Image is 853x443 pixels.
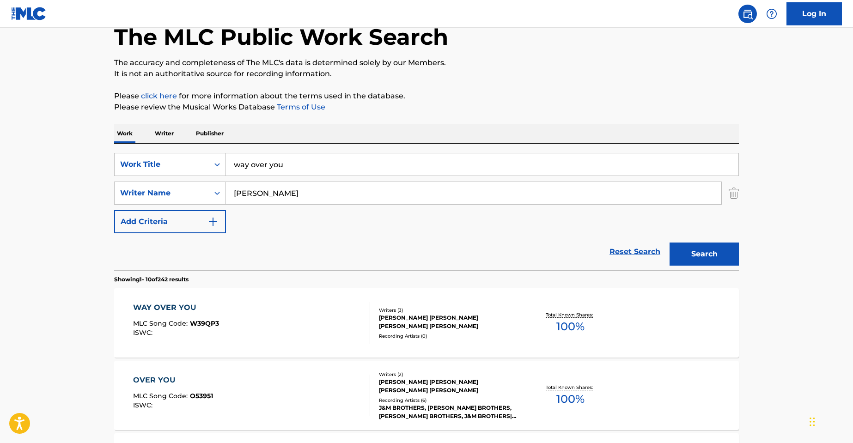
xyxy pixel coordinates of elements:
span: 100 % [556,391,585,407]
div: J&M BROTHERS, [PERSON_NAME] BROTHERS, [PERSON_NAME] BROTHERS, J&M BROTHERS|[PERSON_NAME], J&M BRO... [379,404,518,420]
p: Showing 1 - 10 of 242 results [114,275,189,284]
span: O53951 [190,392,213,400]
img: Delete Criterion [729,182,739,205]
div: WAY OVER YOU [133,302,219,313]
img: 9d2ae6d4665cec9f34b9.svg [207,216,219,227]
div: [PERSON_NAME] [PERSON_NAME] [PERSON_NAME] [PERSON_NAME] [379,378,518,394]
a: OVER YOUMLC Song Code:O53951ISWC:Writers (2)[PERSON_NAME] [PERSON_NAME] [PERSON_NAME] [PERSON_NAM... [114,361,739,430]
a: Public Search [738,5,757,23]
div: Writers ( 2 ) [379,371,518,378]
iframe: Chat Widget [807,399,853,443]
div: Recording Artists ( 0 ) [379,333,518,340]
a: Terms of Use [275,103,325,111]
p: Total Known Shares: [546,384,595,391]
button: Search [670,243,739,266]
div: [PERSON_NAME] [PERSON_NAME] [PERSON_NAME] [PERSON_NAME] [379,314,518,330]
form: Search Form [114,153,739,270]
div: Recording Artists ( 6 ) [379,397,518,404]
div: Help [762,5,781,23]
span: MLC Song Code : [133,392,190,400]
span: ISWC : [133,401,155,409]
span: MLC Song Code : [133,319,190,328]
a: Reset Search [605,242,665,262]
a: WAY OVER YOUMLC Song Code:W39QP3ISWC:Writers (3)[PERSON_NAME] [PERSON_NAME] [PERSON_NAME] [PERSON... [114,288,739,358]
div: OVER YOU [133,375,213,386]
a: Log In [786,2,842,25]
p: Please review the Musical Works Database [114,102,739,113]
img: MLC Logo [11,7,47,20]
h1: The MLC Public Work Search [114,23,448,51]
p: The accuracy and completeness of The MLC's data is determined solely by our Members. [114,57,739,68]
p: It is not an authoritative source for recording information. [114,68,739,79]
p: Publisher [193,124,226,143]
a: click here [141,91,177,100]
button: Add Criteria [114,210,226,233]
p: Writer [152,124,177,143]
div: Work Title [120,159,203,170]
p: Please for more information about the terms used in the database. [114,91,739,102]
div: Writers ( 3 ) [379,307,518,314]
p: Work [114,124,135,143]
div: Drag [810,408,815,436]
img: help [766,8,777,19]
p: Total Known Shares: [546,311,595,318]
span: ISWC : [133,328,155,337]
img: search [742,8,753,19]
span: W39QP3 [190,319,219,328]
span: 100 % [556,318,585,335]
div: Writer Name [120,188,203,199]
